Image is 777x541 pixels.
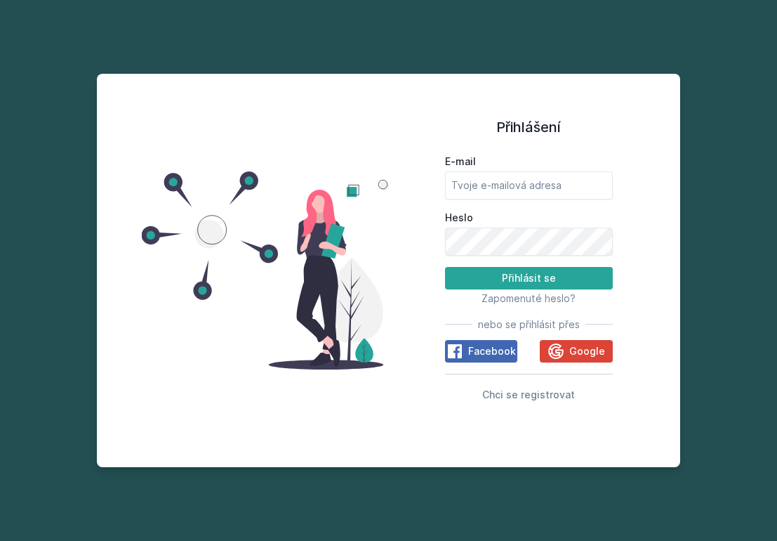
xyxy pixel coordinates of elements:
input: Tvoje e-mailová adresa [445,171,613,200]
button: Google [540,340,613,363]
span: Google [569,344,605,358]
span: Zapomenuté heslo? [482,292,576,304]
button: Facebook [445,340,518,363]
button: Přihlásit se [445,267,613,289]
label: Heslo [445,211,613,225]
span: Facebook [468,344,516,358]
span: nebo se přihlásit přes [478,318,580,332]
h1: Přihlášení [445,117,613,138]
button: Chci se registrovat [482,386,575,403]
label: E-mail [445,155,613,169]
span: Chci se registrovat [482,389,575,400]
